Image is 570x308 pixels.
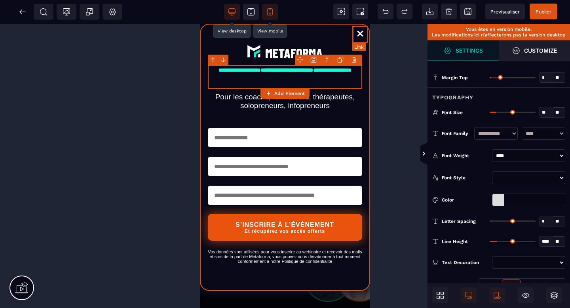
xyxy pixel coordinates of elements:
[8,222,162,244] h2: Vos données sont utilisées pour vous inscrire au webinaire et recevoir des mails et sms de la par...
[108,8,116,16] span: Setting Body
[432,282,465,290] p: Text Align
[333,4,349,19] span: View components
[442,174,489,182] div: Font Style
[536,9,551,15] span: Publier
[45,19,125,37] img: abe9e435164421cb06e33ef15842a39e_e5ef653356713f0d7dd3797ab850248d_Capture_d%E2%80%99e%CC%81cran_2...
[40,8,47,16] span: SEO
[490,9,520,15] span: Previsualiser
[546,287,562,303] span: Open Layers
[442,218,476,224] span: Letter Spacing
[85,8,93,16] span: Popup
[461,287,477,303] span: Desktop Only
[8,65,162,90] h2: Pour les coachs, formateurs, thérapeutes, solopreneurs, infopreneurs
[442,238,468,245] span: Line Height
[352,4,368,19] span: Screenshot
[524,48,557,53] strong: Customize
[442,259,489,266] div: Text Decoration
[431,27,566,32] p: Vous êtes en version mobile.
[260,88,310,99] button: Add Element
[485,4,525,19] span: Preview
[427,40,499,61] span: Settings
[442,129,470,137] div: Font Family
[456,48,483,53] strong: Settings
[499,40,570,61] span: Open Style Manager
[489,287,505,303] span: Mobile Only
[442,152,489,160] div: Font Weight
[442,196,489,204] div: Color
[8,190,162,217] button: S’INSCRIRE À L’ÉVÈNEMENTEt récupérez vos accès offerts
[442,109,463,116] span: Font Size
[63,8,70,16] span: Tracking
[431,32,566,38] p: Les modifications ici n’affecterons pas la version desktop
[427,87,570,102] div: Typography
[442,74,468,81] span: Margin Top
[274,91,305,96] strong: Add Element
[432,287,448,303] span: Open Blocks
[518,287,534,303] span: Hide/Show Block
[152,2,168,19] a: Close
